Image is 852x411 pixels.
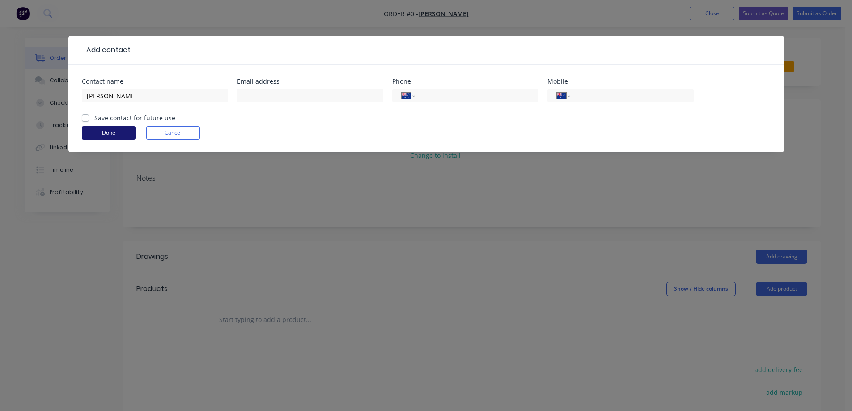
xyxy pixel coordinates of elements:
div: Add contact [82,45,131,55]
div: Email address [237,78,383,85]
div: Contact name [82,78,228,85]
button: Cancel [146,126,200,140]
div: Phone [392,78,538,85]
div: Mobile [547,78,694,85]
label: Save contact for future use [94,113,175,123]
button: Done [82,126,136,140]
